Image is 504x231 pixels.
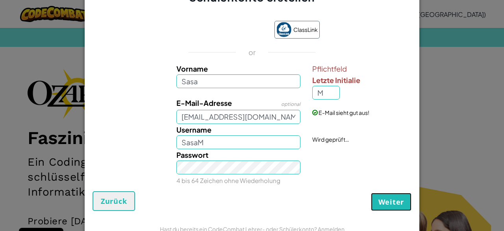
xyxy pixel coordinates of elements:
[378,197,404,207] span: Weiter
[248,48,256,57] p: or
[176,177,280,184] small: 4 bis 64 Zeichen ohne Wiederholung
[312,136,349,143] span: Wird geprüft…
[281,101,300,107] span: optional
[176,98,232,107] span: E-Mail-Adresse
[181,22,271,39] iframe: Schaltfläche „Über Google anmelden“
[101,196,127,206] span: Zurück
[319,109,369,116] span: E-Mail sieht gut aus!
[176,64,208,73] span: Vorname
[312,76,360,85] span: Letzte Initialie
[176,125,211,134] span: Username
[293,24,318,35] span: ClassLink
[371,193,411,211] button: Weiter
[276,22,291,37] img: classlink-logo-small.png
[185,22,267,39] div: Über Google anmelden. Wird in neuem Tab geöffnet.
[93,191,135,211] button: Zurück
[176,150,208,159] span: Passwort
[312,63,409,74] span: Pflichtfeld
